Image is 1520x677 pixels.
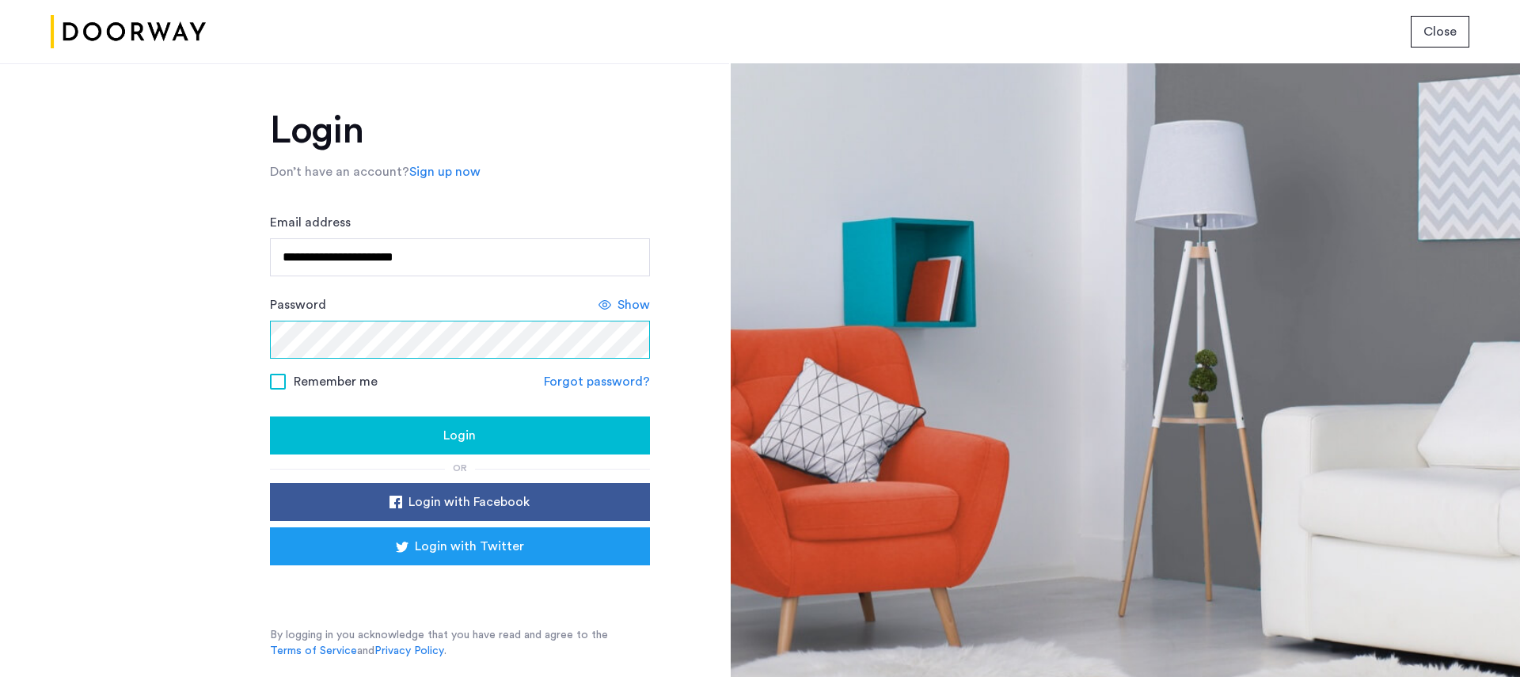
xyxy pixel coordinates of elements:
span: Login with Facebook [408,493,530,512]
button: button [270,527,650,565]
button: button [270,416,650,455]
button: button [270,483,650,521]
label: Email address [270,213,351,232]
img: logo [51,2,206,62]
a: Sign up now [409,162,481,181]
span: or [453,463,467,473]
span: Remember me [294,372,378,391]
a: Privacy Policy [374,643,444,659]
span: Login with Twitter [415,537,524,556]
label: Password [270,295,326,314]
a: Forgot password? [544,372,650,391]
h1: Login [270,112,650,150]
span: Close [1423,22,1457,41]
span: Show [617,295,650,314]
span: Don’t have an account? [270,165,409,178]
iframe: Sign in with Google Button [294,570,626,605]
span: Login [443,426,476,445]
button: button [1411,16,1469,48]
p: By logging in you acknowledge that you have read and agree to the and . [270,627,650,659]
a: Terms of Service [270,643,357,659]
